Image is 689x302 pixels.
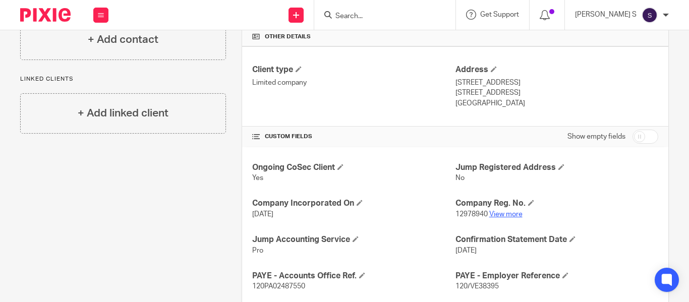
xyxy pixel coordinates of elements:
span: Pro [252,247,263,254]
p: Linked clients [20,75,226,83]
h4: Jump Registered Address [455,162,658,173]
p: [PERSON_NAME] S [575,10,637,20]
h4: Client type [252,65,455,75]
h4: Address [455,65,658,75]
h4: PAYE - Accounts Office Ref. [252,271,455,281]
h4: Jump Accounting Service [252,234,455,245]
h4: PAYE - Employer Reference [455,271,658,281]
p: [GEOGRAPHIC_DATA] [455,98,658,108]
p: Limited company [252,78,455,88]
a: View more [489,211,523,218]
span: Other details [265,33,311,41]
p: [STREET_ADDRESS] [455,78,658,88]
span: Yes [252,174,263,182]
h4: Company Reg. No. [455,198,658,209]
h4: Company Incorporated On [252,198,455,209]
img: Pixie [20,8,71,22]
h4: Ongoing CoSec Client [252,162,455,173]
input: Search [334,12,425,21]
span: No [455,174,465,182]
img: svg%3E [642,7,658,23]
h4: CUSTOM FIELDS [252,133,455,141]
span: 120/VE38395 [455,283,499,290]
label: Show empty fields [567,132,625,142]
span: 120PA02487550 [252,283,305,290]
h4: + Add linked client [78,105,168,121]
h4: Confirmation Statement Date [455,234,658,245]
span: 12978940 [455,211,488,218]
p: [STREET_ADDRESS] [455,88,658,98]
span: [DATE] [455,247,477,254]
span: [DATE] [252,211,273,218]
h4: + Add contact [88,32,158,47]
span: Get Support [480,11,519,18]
